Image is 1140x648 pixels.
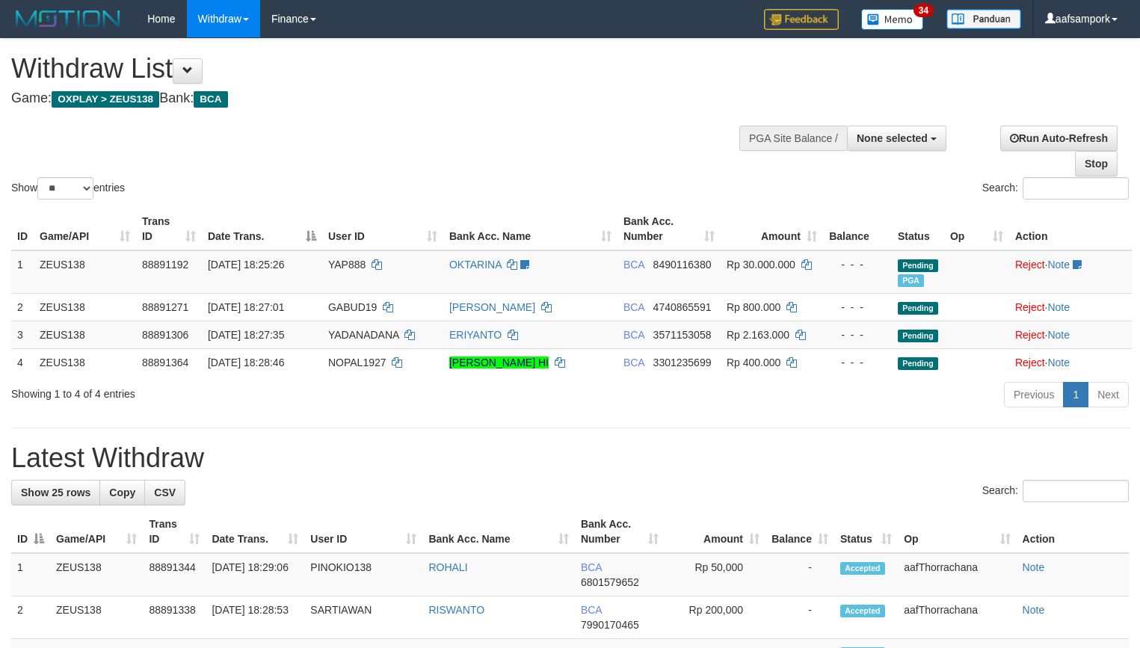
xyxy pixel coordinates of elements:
[50,596,143,639] td: ZEUS138
[1047,357,1070,368] a: Note
[1063,382,1088,407] a: 1
[581,576,639,588] span: Copy 6801579652 to clipboard
[982,177,1129,200] label: Search:
[142,301,188,313] span: 88891271
[208,357,284,368] span: [DATE] 18:28:46
[143,510,206,553] th: Trans ID: activate to sort column ascending
[206,553,304,596] td: [DATE] 18:29:06
[144,480,185,505] a: CSV
[34,321,136,348] td: ZEUS138
[443,208,617,250] th: Bank Acc. Name: activate to sort column ascending
[304,596,422,639] td: SARTIAWAN
[1047,329,1070,341] a: Note
[898,259,938,272] span: Pending
[322,208,443,250] th: User ID: activate to sort column ascending
[202,208,322,250] th: Date Trans.: activate to sort column descending
[665,553,765,596] td: Rp 50,000
[328,259,366,271] span: YAP888
[1015,301,1045,313] a: Reject
[143,553,206,596] td: 88891344
[154,487,176,499] span: CSV
[721,208,823,250] th: Amount: activate to sort column ascending
[1009,208,1132,250] th: Action
[823,208,892,250] th: Balance
[1047,301,1070,313] a: Note
[1009,321,1132,348] td: ·
[847,126,946,151] button: None selected
[829,327,886,342] div: - - -
[99,480,145,505] a: Copy
[834,510,898,553] th: Status: activate to sort column ascending
[11,7,125,30] img: MOTION_logo.png
[143,596,206,639] td: 88891338
[142,329,188,341] span: 88891306
[575,510,665,553] th: Bank Acc. Number: activate to sort column ascending
[194,91,227,108] span: BCA
[1004,382,1064,407] a: Previous
[665,596,765,639] td: Rp 200,000
[623,301,644,313] span: BCA
[727,329,789,341] span: Rp 2.163.000
[11,553,50,596] td: 1
[52,91,159,108] span: OXPLAY > ZEUS138
[581,604,602,616] span: BCA
[1088,382,1129,407] a: Next
[449,357,549,368] a: [PERSON_NAME] HI
[142,259,188,271] span: 88891192
[34,348,136,376] td: ZEUS138
[898,510,1016,553] th: Op: activate to sort column ascending
[727,357,780,368] span: Rp 400.000
[1009,348,1132,376] td: ·
[206,510,304,553] th: Date Trans.: activate to sort column ascending
[208,259,284,271] span: [DATE] 18:25:26
[829,257,886,272] div: - - -
[1015,357,1045,368] a: Reject
[34,208,136,250] th: Game/API: activate to sort column ascending
[1075,151,1118,176] a: Stop
[913,4,934,17] span: 34
[11,177,125,200] label: Show entries
[898,302,938,315] span: Pending
[428,604,484,616] a: RISWANTO
[449,329,502,341] a: ERIYANTO
[11,596,50,639] td: 2
[1023,480,1129,502] input: Search:
[857,132,928,144] span: None selected
[581,619,639,631] span: Copy 7990170465 to clipboard
[840,605,885,617] span: Accepted
[623,329,644,341] span: BCA
[623,259,644,271] span: BCA
[37,177,93,200] select: Showentries
[765,596,834,639] td: -
[449,259,502,271] a: OKTARINA
[1023,177,1129,200] input: Search:
[665,510,765,553] th: Amount: activate to sort column ascending
[11,480,100,505] a: Show 25 rows
[898,330,938,342] span: Pending
[1009,293,1132,321] td: ·
[328,301,377,313] span: GABUD19
[206,596,304,639] td: [DATE] 18:28:53
[50,510,143,553] th: Game/API: activate to sort column ascending
[653,259,712,271] span: Copy 8490116380 to clipboard
[11,91,745,106] h4: Game: Bank:
[898,553,1016,596] td: aafThorrachana
[11,380,463,401] div: Showing 1 to 4 of 4 entries
[11,208,34,250] th: ID
[21,487,90,499] span: Show 25 rows
[765,553,834,596] td: -
[428,561,467,573] a: ROHALI
[136,208,202,250] th: Trans ID: activate to sort column ascending
[898,274,924,287] span: Marked by aafmaleo
[50,553,143,596] td: ZEUS138
[898,357,938,370] span: Pending
[727,301,780,313] span: Rp 800.000
[304,510,422,553] th: User ID: activate to sort column ascending
[765,510,834,553] th: Balance: activate to sort column ascending
[982,480,1129,502] label: Search:
[653,357,712,368] span: Copy 3301235699 to clipboard
[892,208,944,250] th: Status
[1009,250,1132,294] td: ·
[581,561,602,573] span: BCA
[1023,604,1045,616] a: Note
